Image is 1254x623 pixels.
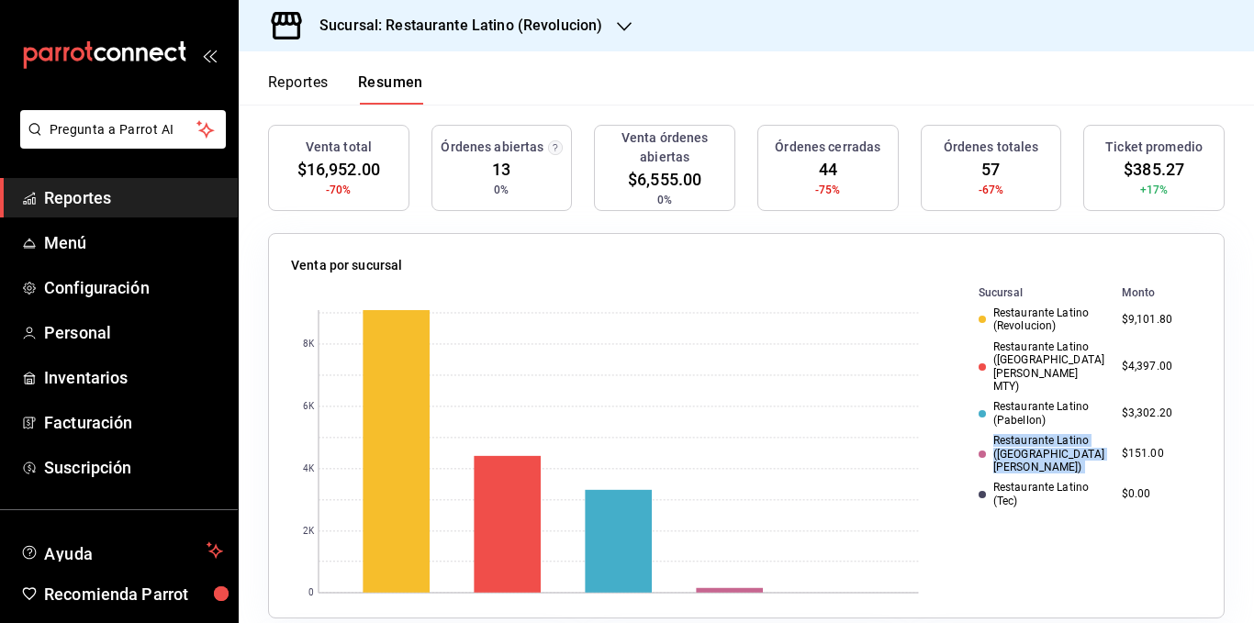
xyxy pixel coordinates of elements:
[1114,337,1202,397] td: $4,397.00
[628,167,701,192] span: $6,555.00
[979,400,1107,427] div: Restaurante Latino (Pabellon)
[979,434,1107,473] div: Restaurante Latino ([GEOGRAPHIC_DATA][PERSON_NAME])
[44,410,223,435] span: Facturación
[305,15,602,37] h3: Sucursal: Restaurante Latino (Revolucion)
[297,157,380,182] span: $16,952.00
[979,182,1004,198] span: -67%
[44,540,199,562] span: Ayuda
[44,230,223,255] span: Menú
[1140,182,1169,198] span: +17%
[441,138,543,157] h3: Órdenes abiertas
[981,157,1000,182] span: 57
[13,133,226,152] a: Pregunta a Parrot AI
[949,283,1114,303] th: Sucursal
[1105,138,1203,157] h3: Ticket promedio
[358,73,423,105] button: Resumen
[1114,477,1202,511] td: $0.00
[1114,430,1202,477] td: $151.00
[303,339,315,350] text: 8K
[944,138,1039,157] h3: Órdenes totales
[775,138,880,157] h3: Órdenes cerradas
[50,120,197,139] span: Pregunta a Parrot AI
[303,402,315,412] text: 6K
[815,182,841,198] span: -75%
[268,73,329,105] button: Reportes
[1124,157,1184,182] span: $385.27
[44,365,223,390] span: Inventarios
[44,455,223,480] span: Suscripción
[303,527,315,537] text: 2K
[326,182,352,198] span: -70%
[44,320,223,345] span: Personal
[602,128,727,167] h3: Venta órdenes abiertas
[44,275,223,300] span: Configuración
[979,481,1107,507] div: Restaurante Latino (Tec)
[44,185,223,210] span: Reportes
[979,340,1107,394] div: Restaurante Latino ([GEOGRAPHIC_DATA][PERSON_NAME] MTY)
[202,48,217,62] button: open_drawer_menu
[979,306,1107,333] div: Restaurante Latino (Revolucion)
[20,110,226,149] button: Pregunta a Parrot AI
[819,157,837,182] span: 44
[1114,283,1202,303] th: Monto
[306,138,372,157] h3: Venta total
[1114,303,1202,337] td: $9,101.80
[44,582,223,606] span: Recomienda Parrot
[308,588,314,598] text: 0
[492,157,510,182] span: 13
[291,256,402,275] p: Venta por sucursal
[494,182,509,198] span: 0%
[657,192,672,208] span: 0%
[303,464,315,474] text: 4K
[268,73,423,105] div: navigation tabs
[1114,396,1202,430] td: $3,302.20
